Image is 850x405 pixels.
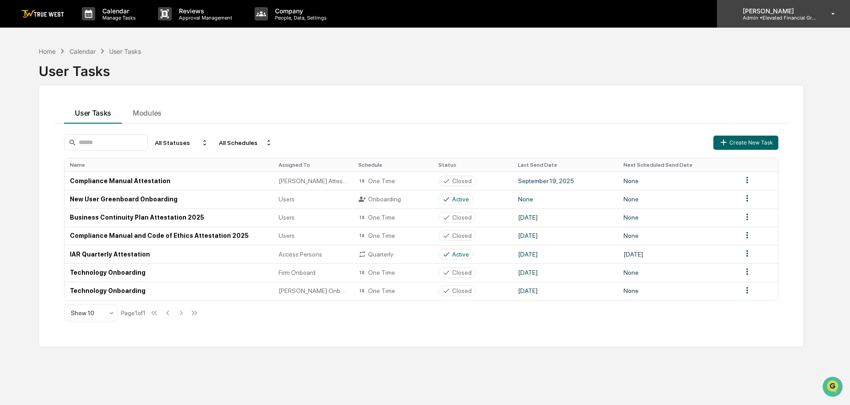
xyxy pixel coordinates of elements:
[40,77,122,84] div: We're available if you need us!
[5,195,60,211] a: 🔎Data Lookup
[9,136,23,151] img: Tammy Steffen
[452,287,472,294] div: Closed
[18,199,56,208] span: Data Lookup
[39,48,56,55] div: Home
[122,100,172,124] button: Modules
[9,19,162,33] p: How can we help?
[618,190,737,208] td: None
[353,158,433,172] th: Schedule
[28,145,72,152] span: [PERSON_NAME]
[79,121,97,128] span: [DATE]
[618,158,737,172] th: Next Scheduled Send Date
[358,287,427,295] div: One Time
[452,177,472,184] div: Closed
[39,56,804,79] div: User Tasks
[513,245,618,263] td: [DATE]
[109,48,141,55] div: User Tasks
[452,269,472,276] div: Closed
[279,287,348,294] span: [PERSON_NAME] Onboard
[65,227,273,245] td: Compliance Manual and Code of Ethics Attestation 2025
[95,15,140,21] p: Manage Tasks
[5,178,61,194] a: 🖐️Preclearance
[513,227,618,245] td: [DATE]
[358,232,427,240] div: One Time
[9,183,16,190] div: 🖐️
[513,263,618,281] td: [DATE]
[736,7,818,15] p: [PERSON_NAME]
[73,182,110,191] span: Attestations
[618,245,737,263] td: [DATE]
[358,250,427,258] div: Quarterly
[172,7,237,15] p: Reviews
[74,145,77,152] span: •
[452,251,469,258] div: Active
[513,190,618,208] td: None
[279,269,316,276] span: Firm Onboard
[151,71,162,81] button: Start new chat
[9,68,25,84] img: 1746055101610-c473b297-6a78-478c-a979-82029cc54cd1
[279,196,295,203] span: Users
[9,112,23,127] img: Tammy Steffen
[433,158,513,172] th: Status
[28,121,72,128] span: [PERSON_NAME]
[268,7,331,15] p: Company
[513,158,618,172] th: Last Send Date
[9,99,60,106] div: Past conversations
[736,15,818,21] p: Admin • Elevated Financial Group
[358,269,427,277] div: One Time
[40,68,146,77] div: Start new chat
[358,213,427,221] div: One Time
[268,15,331,21] p: People, Data, Settings
[9,200,16,207] div: 🔎
[452,196,469,203] div: Active
[452,232,472,239] div: Closed
[618,263,737,281] td: None
[65,209,273,227] td: Business Continuity Plan Attestation 2025
[18,182,57,191] span: Preclearance
[713,136,778,150] button: Create New Task
[65,282,273,300] td: Technology Onboarding
[21,10,64,18] img: logo
[273,158,353,172] th: Assigned To
[64,100,122,124] button: User Tasks
[65,183,72,190] div: 🗄️
[618,227,737,245] td: None
[822,376,846,400] iframe: Open customer support
[89,221,108,227] span: Pylon
[79,145,97,152] span: [DATE]
[172,15,237,21] p: Approval Management
[618,282,737,300] td: None
[65,158,273,172] th: Name
[138,97,162,108] button: See all
[61,178,114,194] a: 🗄️Attestations
[513,209,618,227] td: [DATE]
[65,263,273,281] td: Technology Onboarding
[95,7,140,15] p: Calendar
[513,282,618,300] td: [DATE]
[151,136,212,150] div: All Statuses
[215,136,276,150] div: All Schedules
[65,245,273,263] td: IAR Quarterly Attestation
[358,177,427,185] div: One Time
[65,190,273,208] td: New User Greenboard Onboarding
[618,172,737,190] td: None
[19,68,35,84] img: 8933085812038_c878075ebb4cc5468115_72.jpg
[358,195,427,203] div: Onboarding
[279,251,322,258] span: Access Persons
[279,232,295,239] span: Users
[618,209,737,227] td: None
[121,309,146,317] div: Page 1 of 1
[279,214,295,221] span: Users
[63,220,108,227] a: Powered byPylon
[65,172,273,190] td: Compliance Manual Attestation
[74,121,77,128] span: •
[452,214,472,221] div: Closed
[69,48,96,55] div: Calendar
[513,172,618,190] td: September 19, 2025
[279,177,348,184] span: [PERSON_NAME] Attestation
